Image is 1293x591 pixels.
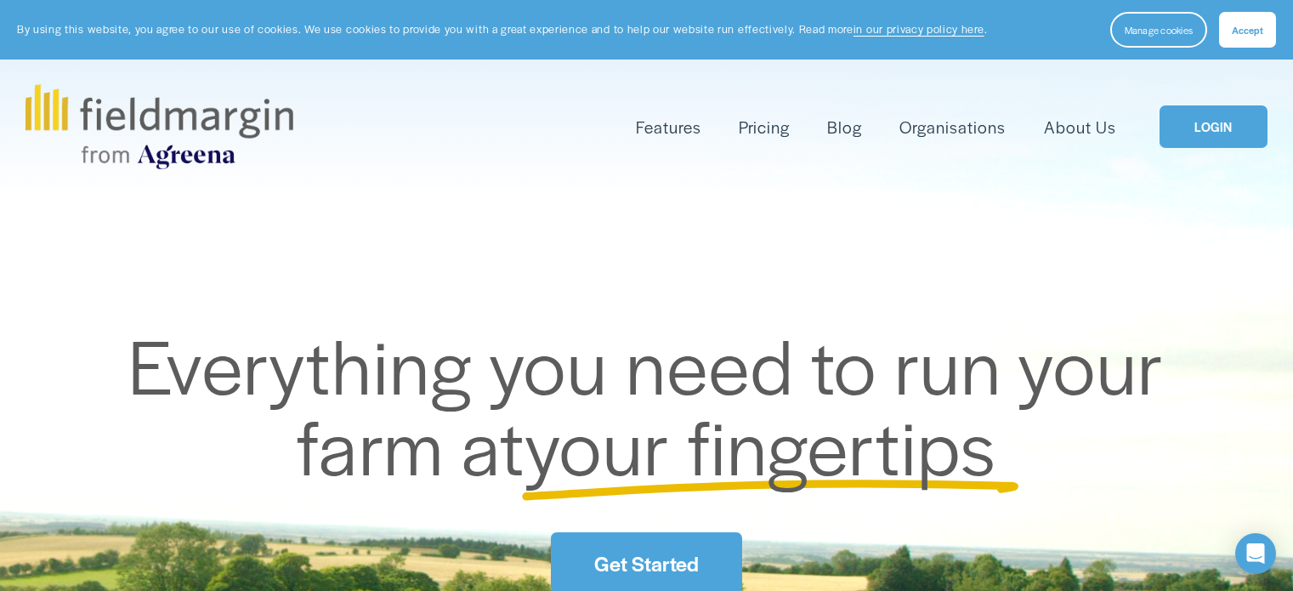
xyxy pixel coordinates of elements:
[128,310,1182,498] span: Everything you need to run your farm at
[26,84,292,169] img: fieldmargin.com
[525,391,996,497] span: your fingertips
[1110,12,1207,48] button: Manage cookies
[853,21,984,37] a: in our privacy policy here
[1232,23,1263,37] span: Accept
[1044,113,1116,141] a: About Us
[1219,12,1276,48] button: Accept
[1235,533,1276,574] div: Open Intercom Messenger
[739,113,790,141] a: Pricing
[636,115,701,139] span: Features
[1160,105,1267,149] a: LOGIN
[17,21,987,37] p: By using this website, you agree to our use of cookies. We use cookies to provide you with a grea...
[636,113,701,141] a: folder dropdown
[899,113,1006,141] a: Organisations
[827,113,862,141] a: Blog
[1125,23,1193,37] span: Manage cookies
